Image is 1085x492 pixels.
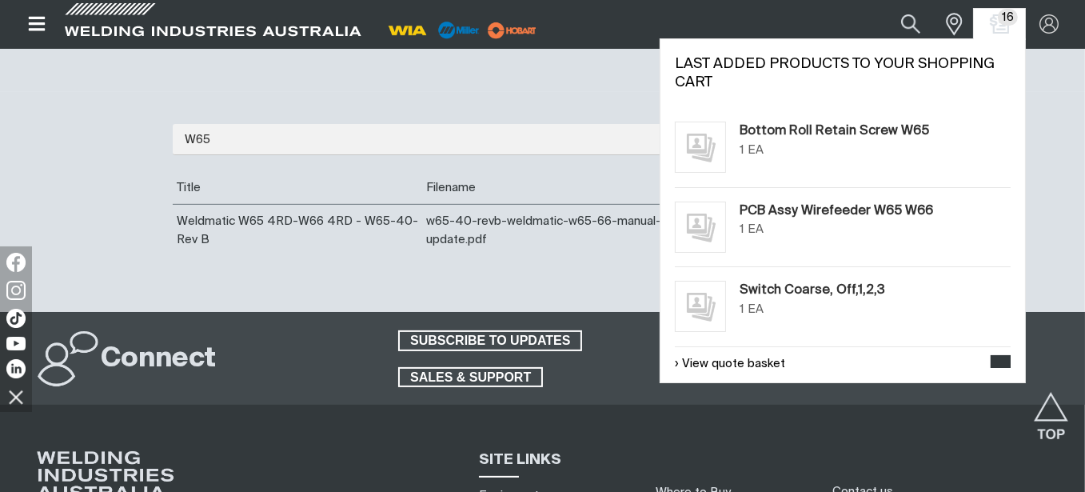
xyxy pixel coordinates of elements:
a: miller [483,24,541,36]
span: 16 [998,9,1019,26]
span: 1 [740,144,744,156]
h2: Last added products to your shopping cart [675,55,1011,92]
img: Facebook [6,253,26,272]
button: Search products [884,6,938,42]
span: SALES & SUPPORT [400,367,541,388]
a: SUBSCRIBE TO UPDATES [398,330,582,351]
img: YouTube [6,337,26,350]
img: No image for this product [675,281,726,332]
td: Weldmatic W65 4RD-W66 4RD - W65-40-Rev B [173,205,422,257]
th: Title [173,171,422,205]
a: Bottom Roll Retain Screw W65 [740,122,929,141]
div: EA [748,301,764,319]
img: No image for this product [675,122,726,173]
a: SALES & SUPPORT [398,367,543,388]
button: Scroll to top [1033,392,1069,428]
div: EA [748,221,764,239]
a: Shopping cart (16 product(s)) [987,14,1012,34]
th: Filename [422,171,691,205]
input: Enter search... [173,124,912,155]
img: LinkedIn [6,359,26,378]
input: Product name or item number... [863,6,937,42]
span: 1 [740,223,744,235]
a: PCB Assy Wirefeeder W65 W66 [740,202,933,221]
a: Switch Coarse, Off,1,2,3 [740,281,885,300]
img: miller [483,18,541,42]
a: View quote basket [675,355,785,374]
span: SUBSCRIBE TO UPDATES [400,330,580,351]
img: No image for this product [675,202,726,253]
img: hide socials [2,383,30,410]
span: 1 [740,303,744,315]
h2: Connect [101,342,216,377]
td: w65-40-revb-weldmatic-w65-66-manual-update.pdf [422,205,691,257]
img: Instagram [6,281,26,300]
div: EA [748,142,764,160]
img: TikTok [6,309,26,328]
span: SITE LINKS [479,453,561,467]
